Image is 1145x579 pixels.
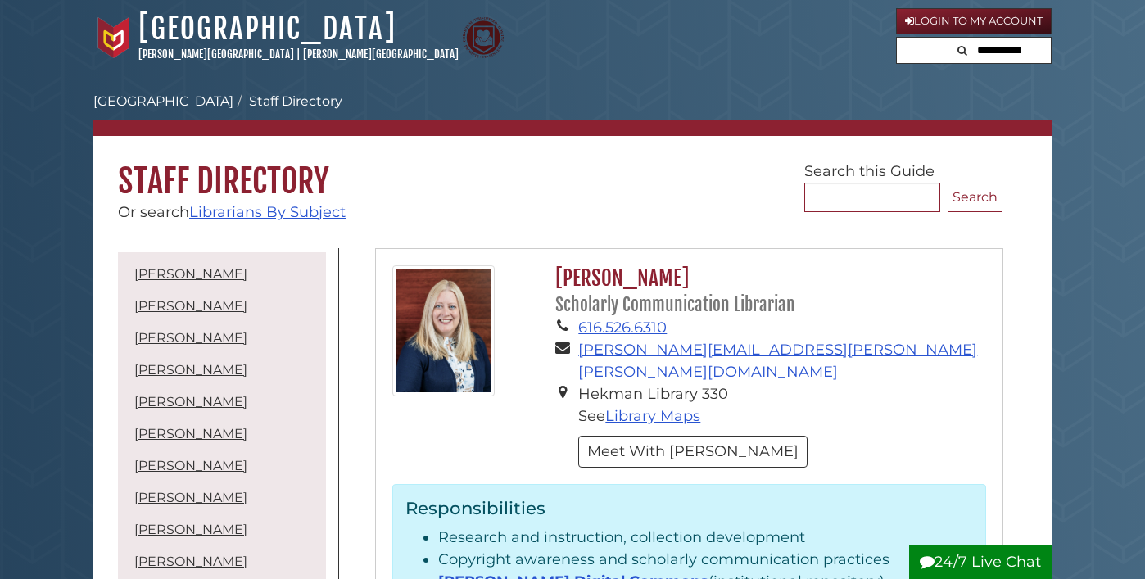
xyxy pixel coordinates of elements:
button: Meet With [PERSON_NAME] [578,436,808,468]
img: Calvin Theological Seminary [463,17,504,58]
button: 24/7 Live Chat [909,545,1052,579]
a: [PERSON_NAME] [134,298,247,314]
a: [PERSON_NAME] [134,522,247,537]
a: [PERSON_NAME] [134,266,247,282]
i: Search [957,45,967,56]
a: Staff Directory [249,93,342,109]
a: Librarians By Subject [189,203,346,221]
a: Library Maps [605,407,700,425]
button: Search [953,38,972,60]
a: [PERSON_NAME] [134,490,247,505]
a: [PERSON_NAME] [134,458,247,473]
li: Copyright awareness and scholarly communication practices [438,549,973,571]
li: Research and instruction, collection development [438,527,973,549]
img: gina_bolger_125x160.jpg [392,265,495,396]
a: [GEOGRAPHIC_DATA] [93,93,233,109]
button: Search [948,183,1002,212]
a: [PERSON_NAME][EMAIL_ADDRESS][PERSON_NAME][PERSON_NAME][DOMAIN_NAME] [578,341,977,381]
h1: Staff Directory [93,136,1052,201]
nav: breadcrumb [93,92,1052,136]
li: Hekman Library 330 See [578,383,986,427]
a: [PERSON_NAME] [134,362,247,378]
h3: Responsibilities [405,497,973,518]
a: [PERSON_NAME] [134,394,247,409]
a: [PERSON_NAME] [134,554,247,569]
h2: [PERSON_NAME] [547,265,986,317]
a: 616.526.6310 [578,319,667,337]
span: | [296,47,301,61]
a: [PERSON_NAME][GEOGRAPHIC_DATA] [138,47,294,61]
small: Scholarly Communication Librarian [555,294,795,315]
a: [PERSON_NAME] [134,426,247,441]
a: [PERSON_NAME] [134,330,247,346]
a: Login to My Account [896,8,1052,34]
a: [GEOGRAPHIC_DATA] [138,11,396,47]
img: Calvin University [93,17,134,58]
a: [PERSON_NAME][GEOGRAPHIC_DATA] [303,47,459,61]
span: Or search [118,203,346,221]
